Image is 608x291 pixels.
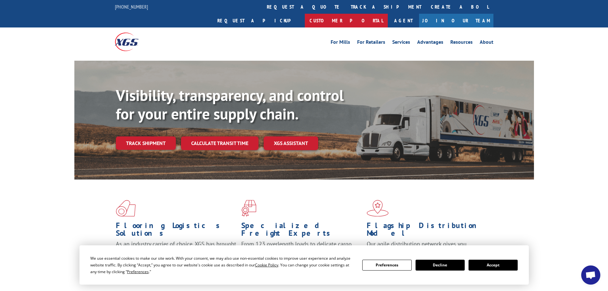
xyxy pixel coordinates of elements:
[362,260,411,271] button: Preferences
[367,240,484,255] span: Our agile distribution network gives you nationwide inventory management on demand.
[367,200,389,217] img: xgs-icon-flagship-distribution-model-red
[241,200,256,217] img: xgs-icon-focused-on-flooring-red
[127,269,149,274] span: Preferences
[255,262,278,268] span: Cookie Policy
[241,240,362,269] p: From 123 overlength loads to delicate cargo, our experienced staff knows the best way to move you...
[392,40,410,47] a: Services
[79,245,529,285] div: Cookie Consent Prompt
[305,14,388,27] a: Customer Portal
[416,260,465,271] button: Decline
[115,4,148,10] a: [PHONE_NUMBER]
[264,136,318,150] a: XGS ASSISTANT
[116,85,344,124] b: Visibility, transparency, and control for your entire supply chain.
[241,222,362,240] h1: Specialized Freight Experts
[480,40,493,47] a: About
[367,222,487,240] h1: Flagship Distribution Model
[419,14,493,27] a: Join Our Team
[116,136,176,150] a: Track shipment
[213,14,305,27] a: Request a pickup
[581,265,600,285] div: Open chat
[90,255,355,275] div: We use essential cookies to make our site work. With your consent, we may also use non-essential ...
[357,40,385,47] a: For Retailers
[116,222,236,240] h1: Flooring Logistics Solutions
[469,260,518,271] button: Accept
[388,14,419,27] a: Agent
[116,200,136,217] img: xgs-icon-total-supply-chain-intelligence-red
[331,40,350,47] a: For Mills
[417,40,443,47] a: Advantages
[116,240,236,263] span: As an industry carrier of choice, XGS has brought innovation and dedication to flooring logistics...
[450,40,473,47] a: Resources
[181,136,259,150] a: Calculate transit time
